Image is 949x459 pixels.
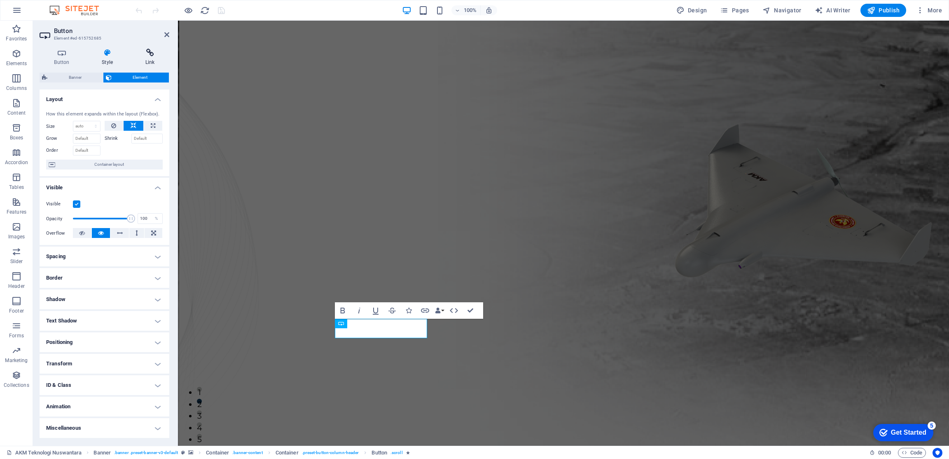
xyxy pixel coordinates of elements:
label: Grow [46,134,73,144]
i: Element contains an animation [406,450,410,455]
h4: Button [40,49,87,66]
p: Content [7,110,26,116]
p: Footer [9,308,24,314]
button: Underline (Ctrl+U) [368,302,383,319]
button: Navigator [759,4,805,17]
span: . preset-button-column-header [302,448,359,458]
h4: Shadow [40,290,169,309]
span: Container layout [58,160,160,169]
p: Forms [9,332,24,339]
h4: Link [131,49,169,66]
nav: breadcrumb [93,448,409,458]
label: Overflow [46,228,73,238]
button: Pages [717,4,752,17]
p: Slider [10,258,23,265]
button: Data Bindings [434,302,445,319]
button: Click here to leave preview mode and continue editing [183,5,193,15]
button: 1 [19,366,24,371]
input: Default [131,134,163,144]
label: Shrink [105,134,131,144]
div: Get Started 5 items remaining, 0% complete [5,4,65,21]
div: How this element expands within the layout (Flexbox). [46,111,163,118]
div: Get Started [22,9,58,16]
button: 2 [19,378,24,383]
p: Marketing [5,357,28,364]
p: Images [8,233,25,240]
button: Element [103,73,169,82]
span: Publish [867,6,900,14]
h4: Border [40,268,169,288]
label: Visible [46,199,73,209]
button: Link [417,302,433,319]
p: Favorites [6,35,27,42]
p: Header [8,283,25,290]
h3: Element #ed-615752685 [54,35,153,42]
p: Accordion [5,159,28,166]
h4: Style [87,49,131,66]
button: 100% [451,5,481,15]
p: Columns [6,85,27,92]
button: Code [898,448,926,458]
span: . scroll [390,448,403,458]
label: Order [46,146,73,155]
span: 00 00 [878,448,891,458]
i: On resize automatically adjust zoom level to fit chosen device. [485,7,493,14]
button: Confirm (Ctrl+⏎) [463,302,478,319]
i: This element is a customizable preset [181,450,185,455]
button: 4 [19,402,24,407]
span: Design [676,6,707,14]
h4: ID & Class [40,375,169,395]
p: Tables [9,184,24,191]
label: Size [46,124,73,129]
label: Opacity [46,217,73,221]
button: reload [200,5,210,15]
i: This element contains a background [188,450,193,455]
button: Strikethrough [384,302,400,319]
h6: Session time [870,448,891,458]
span: More [916,6,942,14]
p: Elements [6,60,27,67]
p: Features [7,209,26,215]
button: More [913,4,945,17]
span: : [884,450,885,456]
span: Pages [720,6,749,14]
button: Banner [40,73,103,82]
h6: 100% [464,5,477,15]
button: Italic (Ctrl+I) [351,302,367,319]
div: Design (Ctrl+Alt+Y) [673,4,711,17]
button: HTML [446,302,462,319]
img: Editor Logo [47,5,109,15]
span: Code [902,448,922,458]
h2: Button [54,27,169,35]
h4: Animation [40,397,169,417]
button: 5 [19,413,24,418]
h4: Positioning [40,332,169,352]
h4: Miscellaneous [40,418,169,438]
i: Reload page [200,6,210,15]
h4: Spacing [40,247,169,266]
span: . banner-content [232,448,262,458]
span: Banner [50,73,101,82]
p: Boxes [10,134,23,141]
span: Navigator [762,6,802,14]
a: Click to cancel selection. Double-click to open Pages [7,448,82,458]
h4: Text Shadow [40,311,169,331]
span: Click to select. Double-click to edit [93,448,111,458]
div: 5 [59,2,67,10]
span: Click to select. Double-click to edit [372,448,387,458]
input: Default [73,134,101,144]
span: Element [114,73,167,82]
button: Design [673,4,711,17]
button: Icons [401,302,416,319]
span: Click to select. Double-click to edit [206,448,229,458]
span: AI Writer [815,6,851,14]
span: Click to select. Double-click to edit [276,448,299,458]
input: Default [73,146,101,155]
button: AI Writer [811,4,854,17]
p: Collections [4,382,29,388]
button: Usercentrics [933,448,942,458]
button: Publish [860,4,906,17]
h4: Visible [40,178,169,193]
h4: Transform [40,354,169,374]
button: Container layout [46,160,163,169]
